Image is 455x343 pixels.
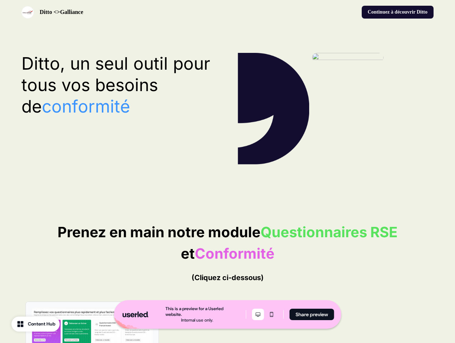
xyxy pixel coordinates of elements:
p: Prenez en main notre module et [21,222,434,286]
button: Desktop mode [252,309,264,320]
span: Conformité [195,245,275,262]
span: (Cliquez ci-dessous) [192,273,264,282]
button: Content Hub [11,317,60,332]
span: conformité [42,96,130,117]
div: Content Hub [28,320,55,328]
div: This is a preview for a Userled website. [165,306,229,317]
span: Questionnaires RSE [261,223,397,241]
button: Continuez à découvrir Ditto [362,6,434,19]
button: Share preview [290,309,334,320]
button: Mobile mode [266,309,278,320]
div: Internal use only. [181,317,213,323]
p: Ditto, un seul outil pour tous vos besoins de [21,53,218,117]
strong: Ditto <>Galliance [40,9,83,15]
